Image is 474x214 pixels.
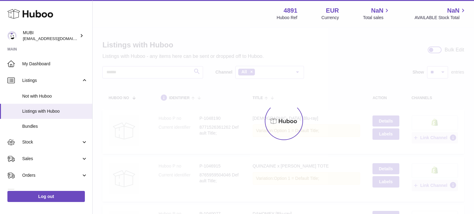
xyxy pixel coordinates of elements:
div: Currency [322,15,339,21]
span: Total sales [363,15,390,21]
span: [EMAIL_ADDRESS][DOMAIN_NAME] [23,36,91,41]
span: NaN [371,6,383,15]
span: Usage [22,189,88,195]
span: NaN [447,6,459,15]
strong: 4891 [284,6,297,15]
span: Listings with Huboo [22,108,88,114]
img: internalAdmin-4891@internal.huboo.com [7,31,17,40]
a: NaN Total sales [363,6,390,21]
span: Orders [22,172,81,178]
span: Listings [22,78,81,83]
span: Stock [22,139,81,145]
strong: EUR [326,6,339,15]
span: My Dashboard [22,61,88,67]
div: Huboo Ref [277,15,297,21]
a: NaN AVAILABLE Stock Total [414,6,467,21]
span: AVAILABLE Stock Total [414,15,467,21]
span: Not with Huboo [22,93,88,99]
span: Bundles [22,123,88,129]
div: MUBI [23,30,78,42]
a: Log out [7,191,85,202]
span: Sales [22,156,81,162]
